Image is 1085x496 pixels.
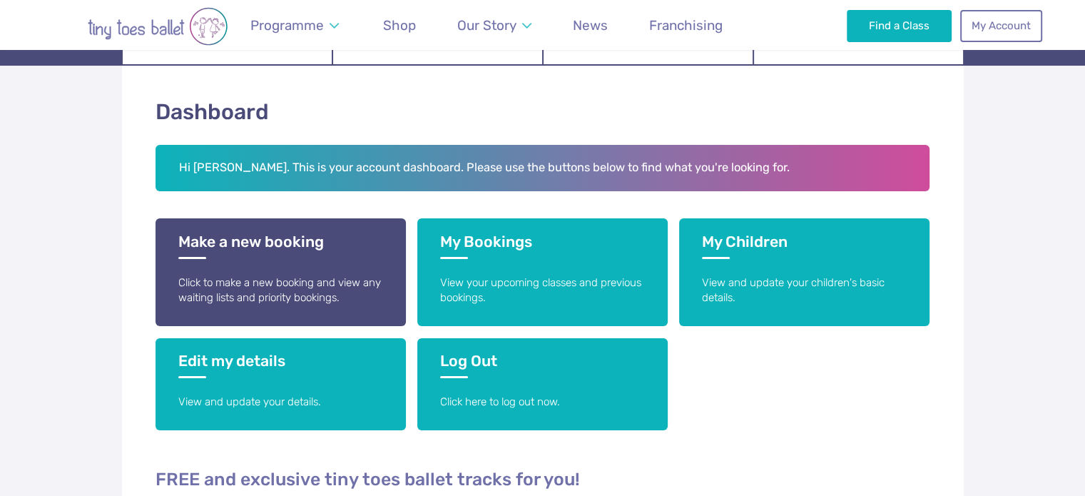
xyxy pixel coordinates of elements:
span: Shop [383,17,416,34]
p: Click here to log out now. [440,395,645,410]
p: View your upcoming classes and previous bookings. [440,275,645,306]
a: My Account [960,10,1041,41]
span: Programme [250,17,324,34]
p: View and update your details. [178,395,383,410]
span: Our Story [457,17,516,34]
a: Edit my details View and update your details. [156,338,406,430]
p: View and update your children's basic details. [702,275,907,306]
a: News [566,9,615,42]
img: tiny toes ballet [44,7,272,46]
a: My Children View and update your children's basic details. [679,218,929,326]
a: Shop [377,9,423,42]
a: Find a Class [847,10,952,41]
a: Programme [244,9,346,42]
a: My Bookings View your upcoming classes and previous bookings. [417,218,668,326]
span: News [573,17,608,34]
p: Click to make a new booking and view any waiting lists and priority bookings. [178,275,383,306]
span: Franchising [649,17,723,34]
h4: FREE and exclusive tiny toes ballet tracks for you! [156,468,930,490]
h3: Edit my details [178,352,383,378]
a: Make a new booking Click to make a new booking and view any waiting lists and priority bookings. [156,218,406,326]
a: Franchising [643,9,730,42]
h3: My Children [702,233,907,259]
a: Log Out Click here to log out now. [417,338,668,430]
h3: My Bookings [440,233,645,259]
h1: Dashboard [156,97,930,128]
a: Our Story [450,9,538,42]
h2: Hi [PERSON_NAME]. This is your account dashboard. Please use the buttons below to find what you'r... [156,145,930,192]
h3: Log Out [440,352,645,378]
h3: Make a new booking [178,233,383,259]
